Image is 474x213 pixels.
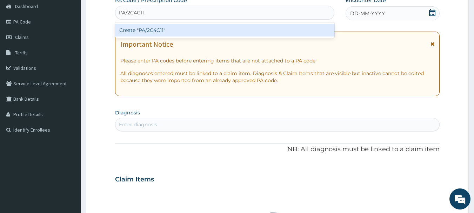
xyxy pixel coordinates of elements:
[120,40,173,48] h1: Important Notice
[350,10,385,17] span: DD-MM-YYYY
[119,121,157,128] div: Enter diagnosis
[41,62,97,133] span: We're online!
[15,3,38,9] span: Dashboard
[36,39,118,48] div: Chat with us now
[115,176,154,184] h3: Claim Items
[4,140,134,165] textarea: Type your message and hit 'Enter'
[13,35,28,53] img: d_794563401_company_1708531726252_794563401
[115,4,132,20] div: Minimize live chat window
[115,109,140,116] label: Diagnosis
[15,34,29,40] span: Claims
[115,24,335,36] div: Create "PA/2C4C11"
[115,145,440,154] p: NB: All diagnosis must be linked to a claim item
[15,49,28,56] span: Tariffs
[120,57,435,64] p: Please enter PA codes before entering items that are not attached to a PA code
[120,70,435,84] p: All diagnoses entered must be linked to a claim item. Diagnosis & Claim Items that are visible bu...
